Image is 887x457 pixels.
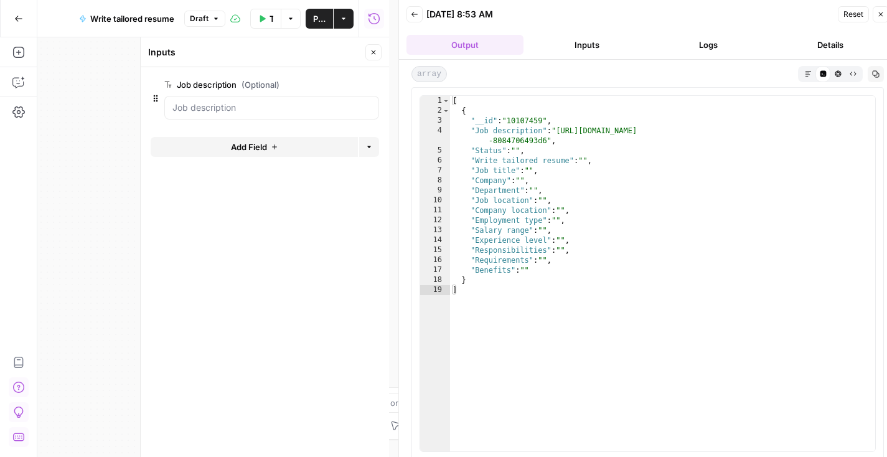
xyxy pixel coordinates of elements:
[420,245,450,255] div: 15
[650,35,767,55] button: Logs
[72,9,182,29] button: Write tailored resume
[151,137,358,157] button: Add Field
[420,116,450,126] div: 3
[420,215,450,225] div: 12
[443,96,449,106] span: Toggle code folding, rows 1 through 19
[406,35,523,55] button: Output
[843,9,863,20] span: Reset
[164,78,309,91] label: Job description
[270,12,273,25] span: Test Workflow
[313,12,326,25] span: Publish
[420,285,450,295] div: 19
[443,106,449,116] span: Toggle code folding, rows 2 through 18
[172,101,371,114] input: Job description
[420,255,450,265] div: 16
[90,12,174,25] span: Write tailored resume
[420,186,450,196] div: 9
[420,275,450,285] div: 18
[420,126,450,146] div: 4
[420,265,450,275] div: 17
[420,235,450,245] div: 14
[420,146,450,156] div: 5
[838,6,869,22] button: Reset
[148,46,362,59] div: Inputs
[420,166,450,176] div: 7
[420,225,450,235] div: 13
[411,66,447,82] span: array
[420,96,450,106] div: 1
[250,9,281,29] button: Test Workflow
[306,9,333,29] button: Publish
[184,11,225,27] button: Draft
[528,35,645,55] button: Inputs
[190,13,209,24] span: Draft
[420,176,450,186] div: 8
[420,156,450,166] div: 6
[420,106,450,116] div: 2
[231,141,267,153] span: Add Field
[420,205,450,215] div: 11
[420,196,450,205] div: 10
[242,78,279,91] span: (Optional)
